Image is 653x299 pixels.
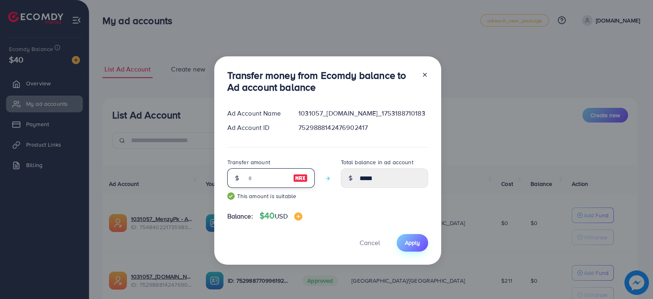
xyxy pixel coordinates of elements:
label: Transfer amount [227,158,270,166]
div: 1031057_[DOMAIN_NAME]_1753188710183 [292,109,434,118]
span: Balance: [227,212,253,221]
div: Ad Account ID [221,123,292,132]
div: 7529888142476902417 [292,123,434,132]
span: Cancel [360,238,380,247]
button: Cancel [349,234,390,252]
label: Total balance in ad account [341,158,413,166]
span: USD [275,212,287,221]
span: Apply [405,239,420,247]
div: Ad Account Name [221,109,292,118]
h4: $40 [260,211,302,221]
img: image [293,173,308,183]
small: This amount is suitable [227,192,315,200]
img: guide [227,192,235,200]
img: image [294,212,302,221]
button: Apply [397,234,428,252]
h3: Transfer money from Ecomdy balance to Ad account balance [227,69,415,93]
